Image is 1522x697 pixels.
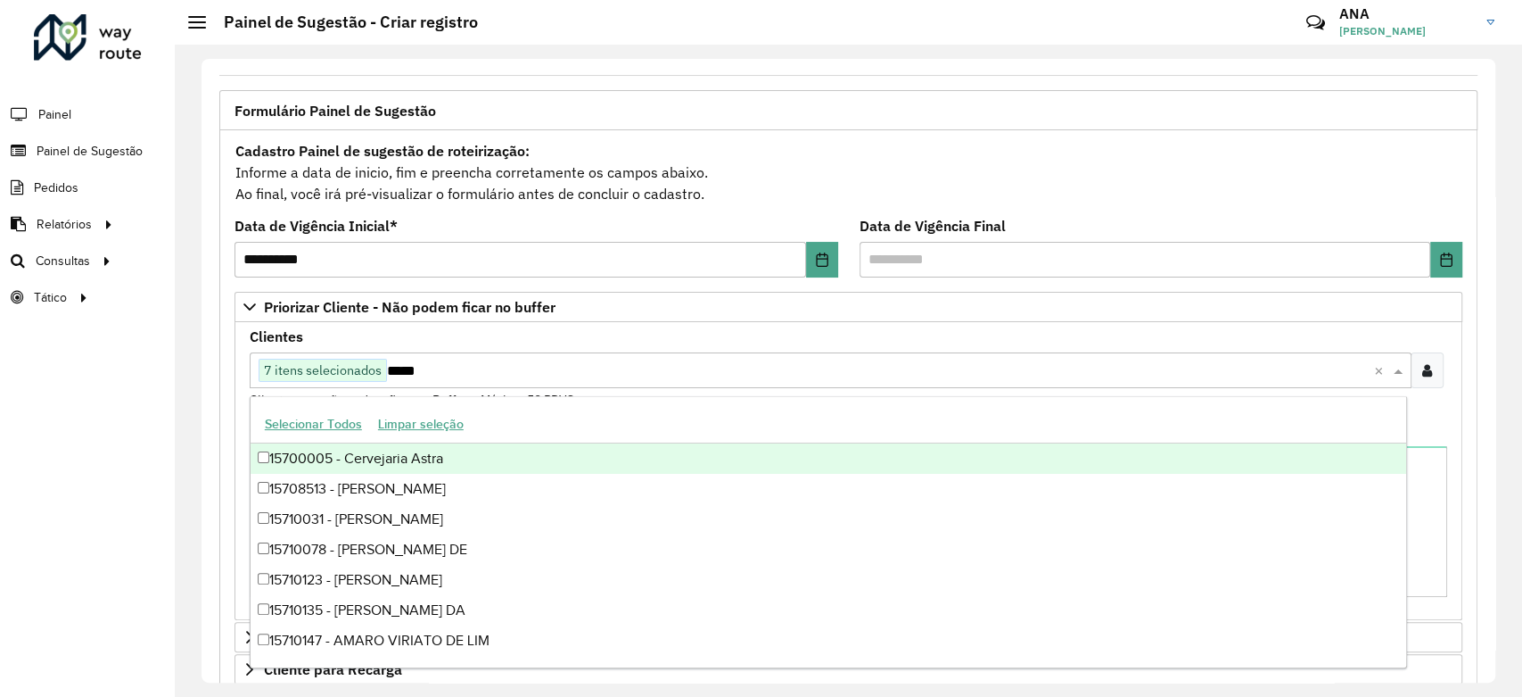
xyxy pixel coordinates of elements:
[235,142,530,160] strong: Cadastro Painel de sugestão de roteirização:
[370,411,472,438] button: Limpar seleção
[257,411,370,438] button: Selecionar Todos
[234,622,1462,652] a: Preservar Cliente - Devem ficar no buffer, não roteirizar
[250,326,303,347] label: Clientes
[36,252,90,270] span: Consultas
[234,104,436,118] span: Formulário Painel de Sugestão
[251,535,1406,565] div: 15710078 - [PERSON_NAME] DE
[806,242,838,278] button: Choose Date
[251,444,1406,474] div: 15700005 - Cervejaria Astra
[251,595,1406,626] div: 15710135 - [PERSON_NAME] DA
[37,215,92,234] span: Relatórios
[38,105,71,124] span: Painel
[206,12,478,32] h2: Painel de Sugestão - Criar registro
[1374,360,1389,381] span: Clear all
[234,654,1462,685] a: Cliente para Recarga
[234,292,1462,322] a: Priorizar Cliente - Não podem ficar no buffer
[234,322,1462,620] div: Priorizar Cliente - Não podem ficar no buffer
[234,139,1462,205] div: Informe a data de inicio, fim e preencha corretamente os campos abaixo. Ao final, você irá pré-vi...
[1296,4,1335,42] a: Contato Rápido
[34,178,78,197] span: Pedidos
[251,626,1406,656] div: 15710147 - AMARO VIRIATO DE LIM
[251,565,1406,595] div: 15710123 - [PERSON_NAME]
[1430,242,1462,278] button: Choose Date
[264,662,402,676] span: Cliente para Recarga
[251,504,1406,535] div: 15710031 - [PERSON_NAME]
[34,288,67,307] span: Tático
[250,392,574,408] small: Clientes que não podem ficar no Buffer – Máximo 50 PDVS
[234,215,398,236] label: Data de Vigência Inicial
[264,300,555,314] span: Priorizar Cliente - Não podem ficar no buffer
[1339,23,1473,39] span: [PERSON_NAME]
[37,142,143,161] span: Painel de Sugestão
[1339,5,1473,22] h3: ANA
[251,474,1406,504] div: 15708513 - [PERSON_NAME]
[259,360,386,381] span: 7 itens selecionados
[860,215,1006,236] label: Data de Vigência Final
[250,396,1407,668] ng-dropdown-panel: Options list
[251,656,1406,686] div: 15710152 - [PERSON_NAME]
